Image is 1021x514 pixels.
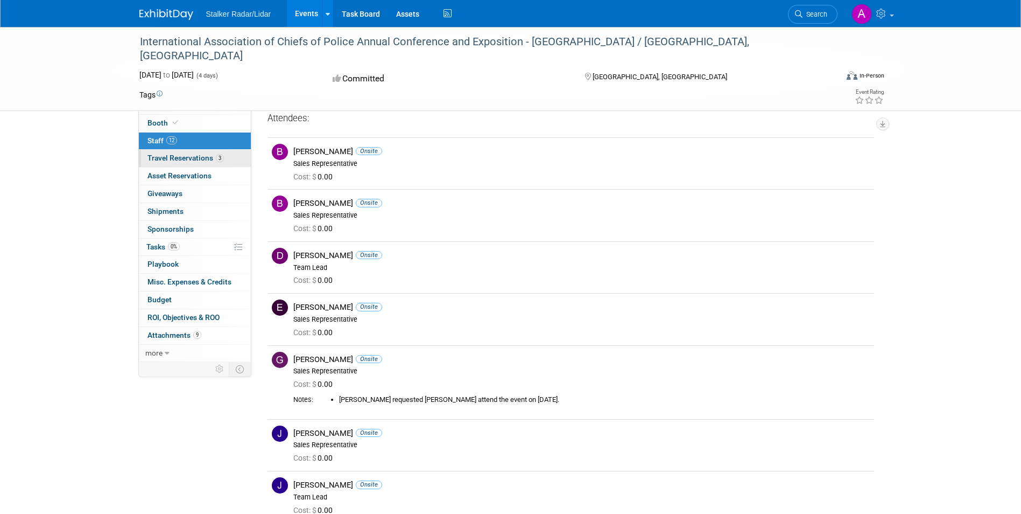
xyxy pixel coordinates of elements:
[293,224,337,233] span: 0.00
[293,276,337,284] span: 0.00
[139,168,251,185] a: Asset Reservations
[293,198,870,209] div: [PERSON_NAME]
[293,328,318,337] span: Cost: $
[139,71,194,79] span: [DATE] [DATE]
[293,224,318,233] span: Cost: $
[147,295,172,304] span: Budget
[802,10,827,18] span: Search
[147,136,177,145] span: Staff
[139,239,251,256] a: Tasks0%
[293,328,337,337] span: 0.00
[139,291,251,309] a: Budget
[272,352,288,368] img: G.jpg
[356,147,382,155] span: Onsite
[267,112,874,126] div: Attendees:
[147,171,212,180] span: Asset Reservations
[356,199,382,207] span: Onsite
[293,441,870,449] div: Sales Representative
[139,221,251,238] a: Sponsorships
[139,345,251,362] a: more
[139,185,251,203] a: Giveaways
[356,251,382,259] span: Onsite
[293,172,318,181] span: Cost: $
[272,144,288,160] img: B.jpg
[293,172,337,181] span: 0.00
[293,428,870,439] div: [PERSON_NAME]
[293,480,870,490] div: [PERSON_NAME]
[293,380,337,388] span: 0.00
[147,225,194,233] span: Sponsorships
[356,303,382,311] span: Onsite
[293,276,318,284] span: Cost: $
[293,395,313,404] div: Notes:
[139,203,251,220] a: Shipments
[851,4,872,24] img: Anand Bellary
[147,189,182,198] span: Giveaways
[356,429,382,437] span: Onsite
[272,196,288,212] img: B.jpg
[147,207,184,216] span: Shipments
[139,89,163,100] td: Tags
[216,154,224,162] span: 3
[195,72,218,79] span: (4 days)
[139,327,251,344] a: Attachments9
[147,331,201,339] span: Attachments
[593,73,727,81] span: [GEOGRAPHIC_DATA], [GEOGRAPHIC_DATA]
[139,150,251,167] a: Travel Reservations3
[272,248,288,264] img: D.jpg
[206,10,271,18] span: Stalker Radar/Lidar
[272,477,288,494] img: J.jpg
[847,71,857,80] img: Format-Inperson.png
[168,242,180,251] span: 0%
[147,260,179,268] span: Playbook
[229,362,251,376] td: Toggle Event Tabs
[293,315,870,324] div: Sales Representative
[855,89,884,95] div: Event Rating
[774,70,885,86] div: Event Format
[293,380,318,388] span: Cost: $
[193,331,201,339] span: 9
[147,313,220,322] span: ROI, Objectives & ROO
[139,309,251,327] a: ROI, Objectives & ROO
[146,242,180,251] span: Tasks
[293,251,870,261] div: [PERSON_NAME]
[145,349,163,357] span: more
[136,32,821,65] div: International Association of Chiefs of Police Annual Conference and Exposition - [GEOGRAPHIC_DATA...
[210,362,229,376] td: Personalize Event Tab Strip
[293,454,318,462] span: Cost: $
[139,256,251,273] a: Playbook
[272,426,288,442] img: J.jpg
[139,274,251,291] a: Misc. Expenses & Credits
[147,277,231,286] span: Misc. Expenses & Credits
[356,355,382,363] span: Onsite
[166,136,177,144] span: 12
[329,70,567,88] div: Committed
[339,395,870,405] li: [PERSON_NAME] requested [PERSON_NAME] attend the event on [DATE].
[139,9,193,20] img: ExhibitDay
[293,302,870,312] div: [PERSON_NAME]
[293,147,870,157] div: [PERSON_NAME]
[293,454,337,462] span: 0.00
[139,133,251,150] a: Staff12
[293,493,870,502] div: Team Lead
[293,211,870,220] div: Sales Representative
[293,263,870,272] div: Team Lead
[356,481,382,489] span: Onsite
[293,355,870,365] div: [PERSON_NAME]
[139,115,251,132] a: Booth
[859,72,884,80] div: In-Person
[788,5,837,24] a: Search
[147,154,224,162] span: Travel Reservations
[293,159,870,168] div: Sales Representative
[293,367,870,376] div: Sales Representative
[272,300,288,316] img: E.jpg
[173,120,178,126] i: Booth reservation complete
[147,119,180,127] span: Booth
[161,71,172,79] span: to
